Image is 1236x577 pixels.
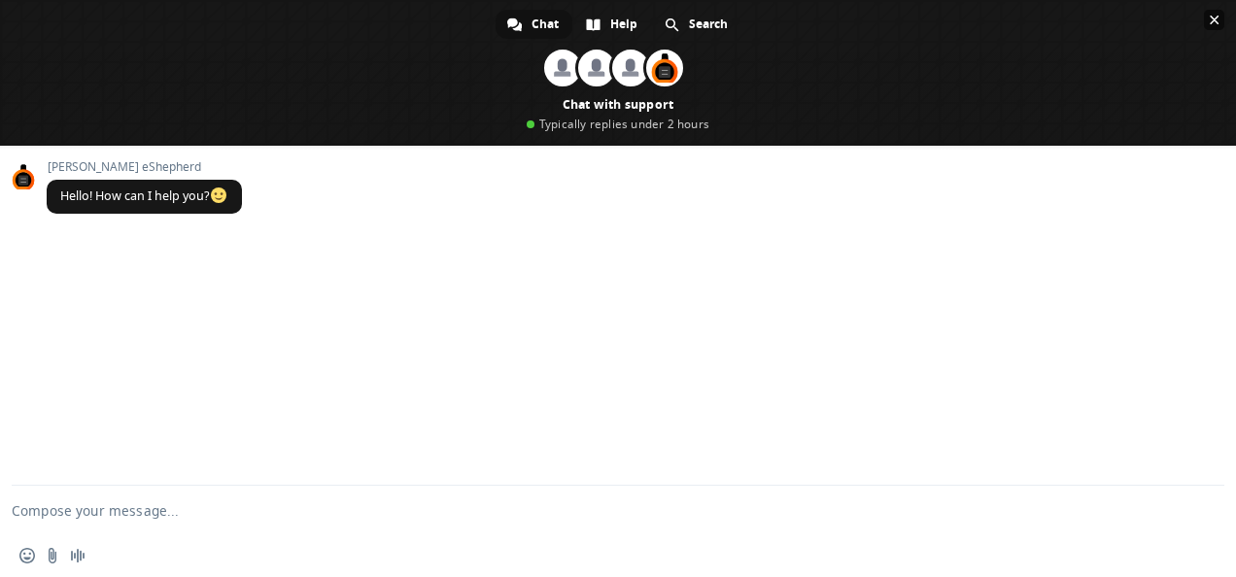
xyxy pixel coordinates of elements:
[60,187,228,204] span: Hello! How can I help you?
[574,10,651,39] a: Help
[1204,10,1224,30] span: Close chat
[610,10,637,39] span: Help
[45,548,60,563] span: Send a file
[689,10,728,39] span: Search
[532,10,559,39] span: Chat
[496,10,572,39] a: Chat
[653,10,741,39] a: Search
[47,160,242,174] span: [PERSON_NAME] eShepherd
[70,548,86,563] span: Audio message
[12,486,1178,534] textarea: Compose your message...
[19,548,35,563] span: Insert an emoji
